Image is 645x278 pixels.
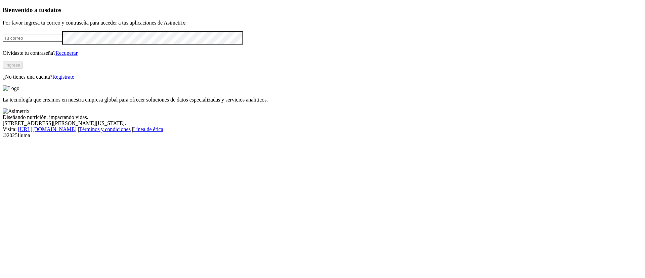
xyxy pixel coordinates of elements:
[133,126,163,132] a: Línea de ética
[55,50,78,56] a: Recuperar
[3,120,642,126] div: [STREET_ADDRESS][PERSON_NAME][US_STATE].
[3,20,642,26] p: Por favor ingresa tu correo y contraseña para acceder a tus aplicaciones de Asimetrix:
[3,35,62,42] input: Tu correo
[3,97,642,103] p: La tecnología que creamos en nuestra empresa global para ofrecer soluciones de datos especializad...
[3,85,19,91] img: Logo
[3,132,642,138] div: © 2025 Iluma
[18,126,77,132] a: [URL][DOMAIN_NAME]
[3,126,642,132] div: Visita : | |
[3,62,23,69] button: Ingresa
[3,108,30,114] img: Asimetrix
[3,6,642,14] h3: Bienvenido a tus
[47,6,61,13] span: datos
[79,126,131,132] a: Términos y condiciones
[52,74,74,80] a: Regístrate
[3,114,642,120] div: Diseñando nutrición, impactando vidas.
[3,74,642,80] p: ¿No tienes una cuenta?
[3,50,642,56] p: Olvidaste tu contraseña?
